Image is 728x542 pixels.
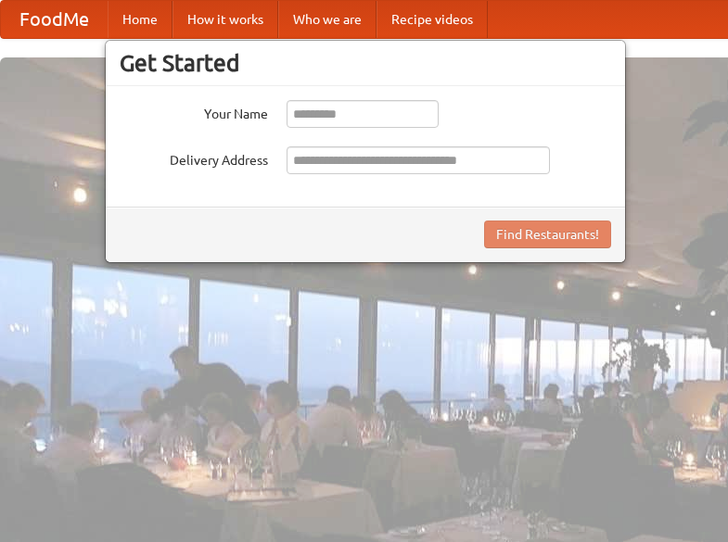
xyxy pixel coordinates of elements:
[120,49,611,77] h3: Get Started
[108,1,172,38] a: Home
[172,1,278,38] a: How it works
[120,100,268,123] label: Your Name
[120,146,268,170] label: Delivery Address
[484,221,611,248] button: Find Restaurants!
[278,1,377,38] a: Who we are
[377,1,488,38] a: Recipe videos
[1,1,108,38] a: FoodMe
